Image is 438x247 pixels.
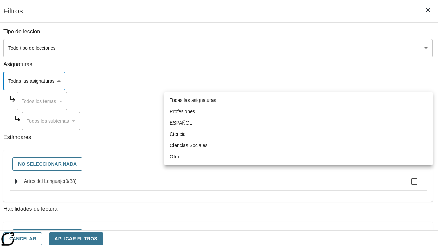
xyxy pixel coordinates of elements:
li: Ciencias Sociales [164,140,433,151]
li: ESPAÑOL [164,117,433,129]
li: Ciencia [164,129,433,140]
ul: Seleccione una Asignatura [164,92,433,165]
li: Profesiones [164,106,433,117]
li: Otro [164,151,433,163]
li: Todas las asignaturas [164,95,433,106]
